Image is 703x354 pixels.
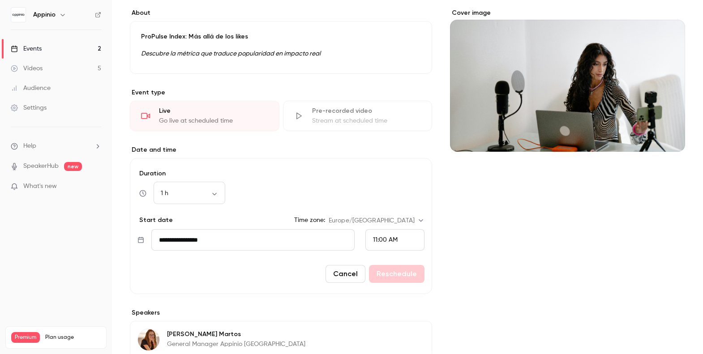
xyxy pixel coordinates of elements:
label: Duration [137,169,424,178]
span: Help [23,141,36,151]
div: 1 h [154,189,225,198]
span: What's new [23,182,57,191]
span: Premium [11,332,40,343]
div: Audience [11,84,51,93]
div: LiveGo live at scheduled time [130,101,279,131]
div: From [365,229,424,251]
div: Settings [11,103,47,112]
h6: Appinio [33,10,56,19]
p: [PERSON_NAME] Martos [167,330,305,339]
label: About [130,9,432,17]
img: Appinio [11,8,26,22]
span: new [64,162,82,171]
label: Speakers [130,308,432,317]
span: 11:00 AM [373,237,398,243]
li: help-dropdown-opener [11,141,101,151]
button: Cancel [326,265,365,283]
label: Cover image [450,9,685,17]
div: Europe/[GEOGRAPHIC_DATA] [329,216,424,225]
div: Events [11,44,42,53]
p: Start date [137,216,173,225]
p: General Manager Appinio [GEOGRAPHIC_DATA] [167,340,305,349]
iframe: Noticeable Trigger [90,183,101,191]
label: Time zone: [294,216,325,225]
a: SpeakerHub [23,162,59,171]
div: Pre-recorded video [312,107,421,115]
div: Videos [11,64,43,73]
img: Teresa Martos [138,329,159,350]
p: ProPulse Index: Más allá de los likes [141,32,421,41]
span: Plan usage [45,334,101,341]
input: Tue, Feb 17, 2026 [151,229,355,251]
label: Date and time [130,145,432,154]
div: Go live at scheduled time [159,116,268,125]
div: Pre-recorded videoStream at scheduled time [283,101,433,131]
p: Event type [130,88,432,97]
em: Descubre la métrica que traduce popularidad en impacto real [141,51,321,57]
div: Live [159,107,268,115]
section: Cover image [450,9,685,152]
div: Stream at scheduled time [312,116,421,125]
